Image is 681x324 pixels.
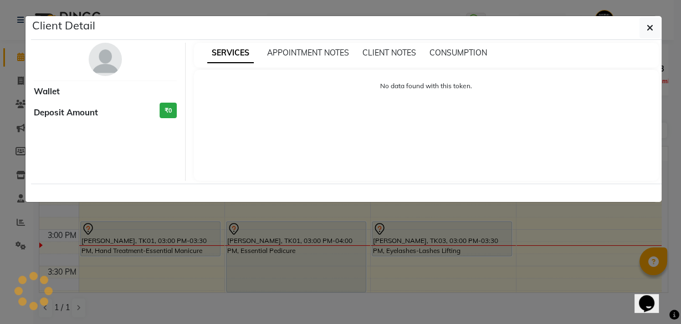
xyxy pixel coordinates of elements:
h5: Client Detail [32,17,95,34]
span: APPOINTMENT NOTES [267,48,349,58]
img: avatar [89,43,122,76]
iframe: chat widget [634,280,670,313]
span: Wallet [34,85,60,98]
span: SERVICES [207,43,254,63]
p: No data found with this token. [205,81,648,91]
span: CONSUMPTION [429,48,487,58]
h3: ₹0 [160,103,177,119]
span: Deposit Amount [34,107,98,119]
span: CLIENT NOTES [362,48,416,58]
